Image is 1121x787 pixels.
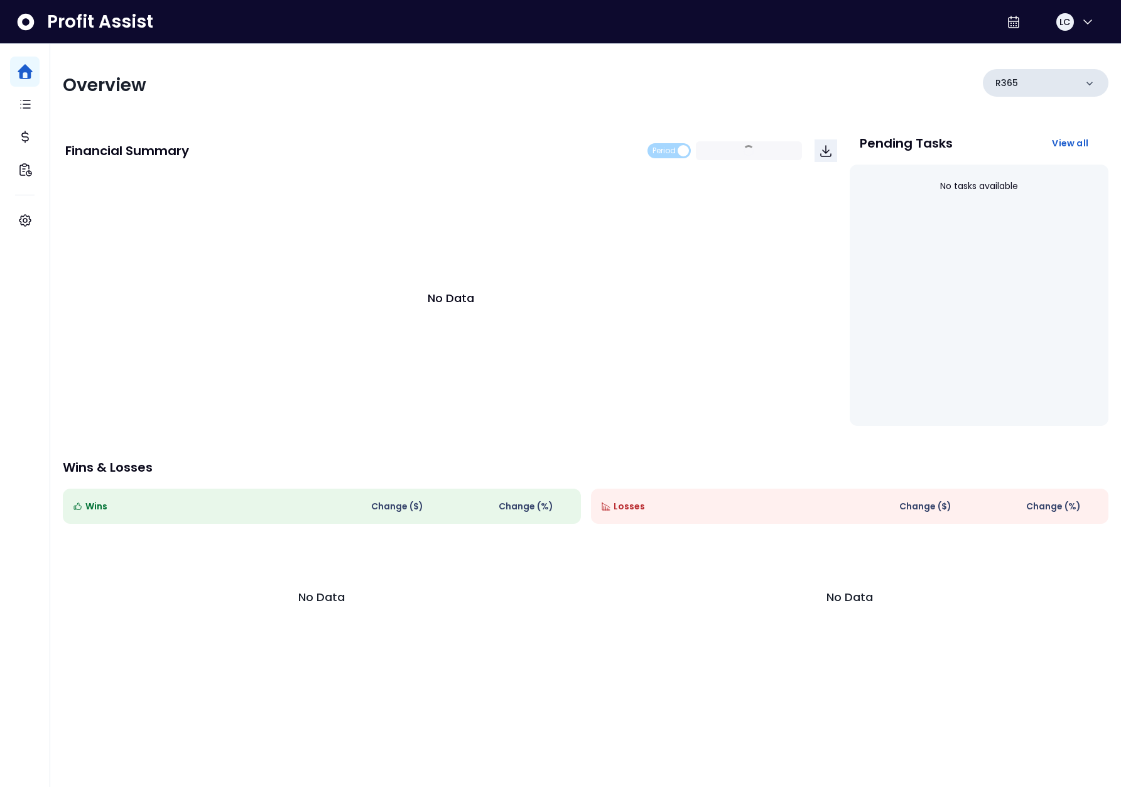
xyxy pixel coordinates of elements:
[995,77,1018,90] p: R365
[85,500,107,513] span: Wins
[499,500,553,513] span: Change (%)
[826,589,873,605] p: No Data
[63,461,1108,474] p: Wins & Losses
[860,137,953,149] p: Pending Tasks
[65,144,189,157] p: Financial Summary
[298,589,345,605] p: No Data
[1042,132,1098,155] button: View all
[815,139,837,162] button: Download
[1026,500,1081,513] span: Change (%)
[899,500,951,513] span: Change ( $ )
[1052,137,1088,149] span: View all
[371,500,423,513] span: Change ( $ )
[614,500,645,513] span: Losses
[63,73,146,97] span: Overview
[47,11,153,33] span: Profit Assist
[428,290,474,307] p: No Data
[860,170,1098,203] div: No tasks available
[1059,16,1070,28] span: LC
